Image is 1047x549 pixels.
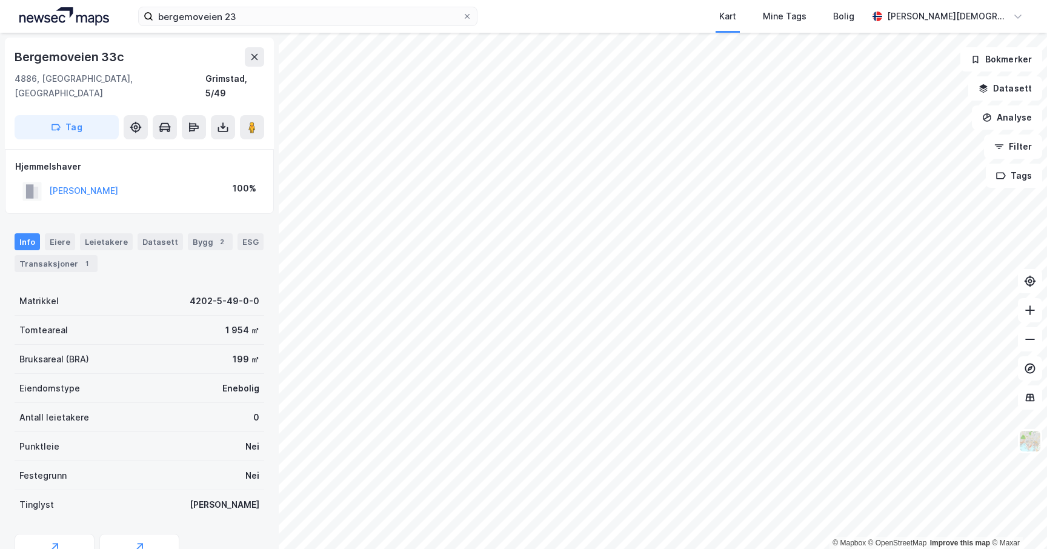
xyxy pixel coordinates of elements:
div: Eiere [45,233,75,250]
div: 1 [81,258,93,270]
input: Søk på adresse, matrikkel, gårdeiere, leietakere eller personer [153,7,462,25]
div: Hjemmelshaver [15,159,264,174]
div: Datasett [138,233,183,250]
div: Tomteareal [19,323,68,338]
button: Bokmerker [960,47,1042,72]
div: Kontrollprogram for chat [986,491,1047,549]
a: Improve this map [930,539,990,547]
div: 100% [233,181,256,196]
button: Tags [986,164,1042,188]
div: 4886, [GEOGRAPHIC_DATA], [GEOGRAPHIC_DATA] [15,72,205,101]
div: Festegrunn [19,468,67,483]
div: [PERSON_NAME] [190,497,259,512]
div: Mine Tags [763,9,806,24]
button: Analyse [972,105,1042,130]
button: Datasett [968,76,1042,101]
div: Tinglyst [19,497,54,512]
div: [PERSON_NAME][DEMOGRAPHIC_DATA] [887,9,1008,24]
div: Bolig [833,9,854,24]
div: Bruksareal (BRA) [19,352,89,367]
div: Info [15,233,40,250]
div: Transaksjoner [15,255,98,272]
div: Grimstad, 5/49 [205,72,264,101]
div: Nei [245,468,259,483]
button: Tag [15,115,119,139]
button: Filter [984,135,1042,159]
div: Enebolig [222,381,259,396]
div: Leietakere [80,233,133,250]
a: Mapbox [833,539,866,547]
div: 1 954 ㎡ [225,323,259,338]
div: Antall leietakere [19,410,89,425]
div: 4202-5-49-0-0 [190,294,259,308]
div: ESG [238,233,264,250]
div: 2 [216,236,228,248]
div: Bergemoveien 33c [15,47,127,67]
div: Bygg [188,233,233,250]
div: Punktleie [19,439,59,454]
div: 199 ㎡ [233,352,259,367]
img: logo.a4113a55bc3d86da70a041830d287a7e.svg [19,7,109,25]
div: Kart [719,9,736,24]
div: 0 [253,410,259,425]
a: OpenStreetMap [868,539,927,547]
img: Z [1019,430,1042,453]
div: Matrikkel [19,294,59,308]
iframe: Chat Widget [986,491,1047,549]
div: Nei [245,439,259,454]
div: Eiendomstype [19,381,80,396]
